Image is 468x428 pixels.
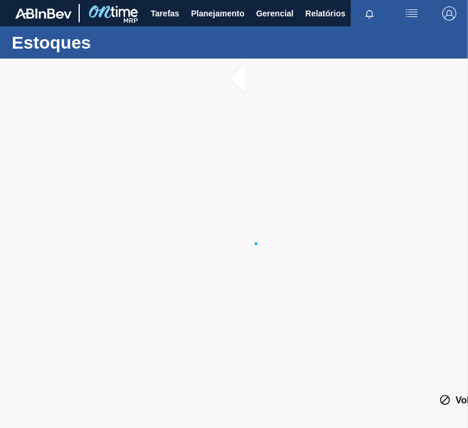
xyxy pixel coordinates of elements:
[405,6,419,20] img: userActions
[351,5,388,22] button: Notificações
[12,36,220,49] h1: Estoques
[151,6,179,20] span: Tarefas
[256,6,294,20] span: Gerencial
[442,6,456,20] img: Logout
[306,6,345,20] span: Relatórios
[191,6,245,20] span: Planejamento
[15,8,72,19] img: TNhmsLtSVTkK8tSr43FrP2fwEKptu5GPRR3wAAAABJRU5ErkJggg==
